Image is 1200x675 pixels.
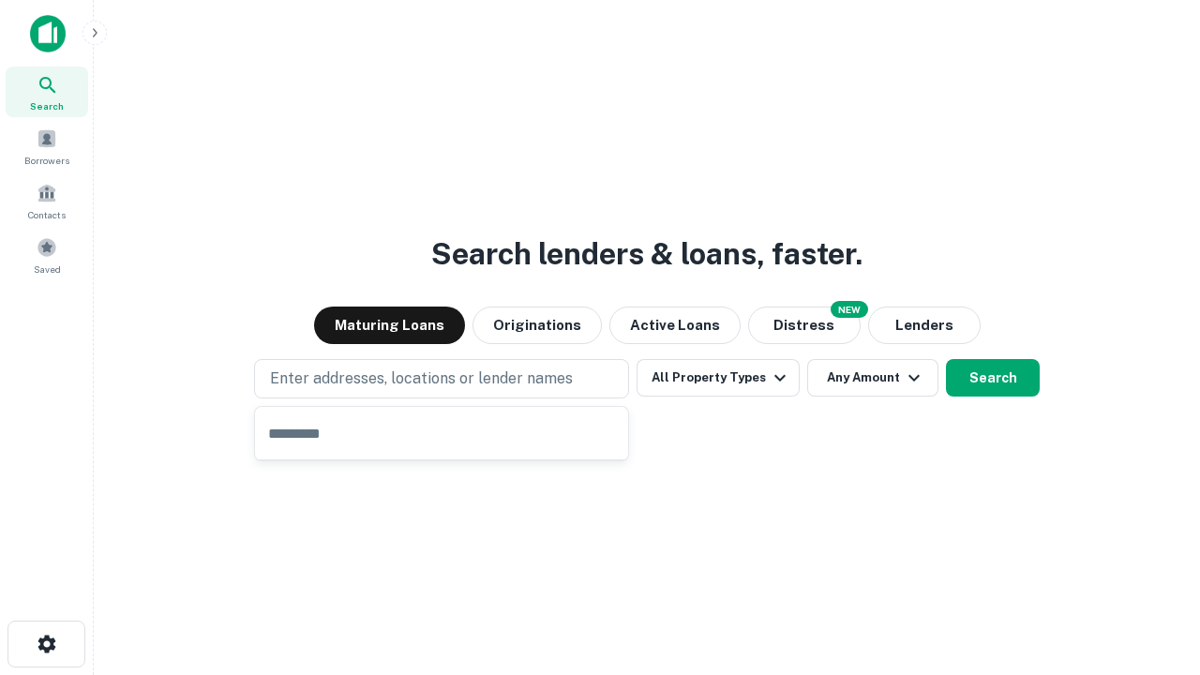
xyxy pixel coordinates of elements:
button: Search [946,359,1040,397]
button: Search distressed loans with lien and other non-mortgage details. [748,307,861,344]
button: Active Loans [609,307,741,344]
a: Search [6,67,88,117]
span: Contacts [28,207,66,222]
span: Search [30,98,64,113]
div: NEW [831,301,868,318]
a: Borrowers [6,121,88,172]
iframe: Chat Widget [1106,525,1200,615]
h3: Search lenders & loans, faster. [431,232,862,277]
img: capitalize-icon.png [30,15,66,52]
button: Any Amount [807,359,938,397]
button: Enter addresses, locations or lender names [254,359,629,398]
span: Borrowers [24,153,69,168]
p: Enter addresses, locations or lender names [270,367,573,390]
a: Contacts [6,175,88,226]
button: Originations [472,307,602,344]
a: Saved [6,230,88,280]
button: Maturing Loans [314,307,465,344]
span: Saved [34,262,61,277]
button: All Property Types [637,359,800,397]
button: Lenders [868,307,981,344]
